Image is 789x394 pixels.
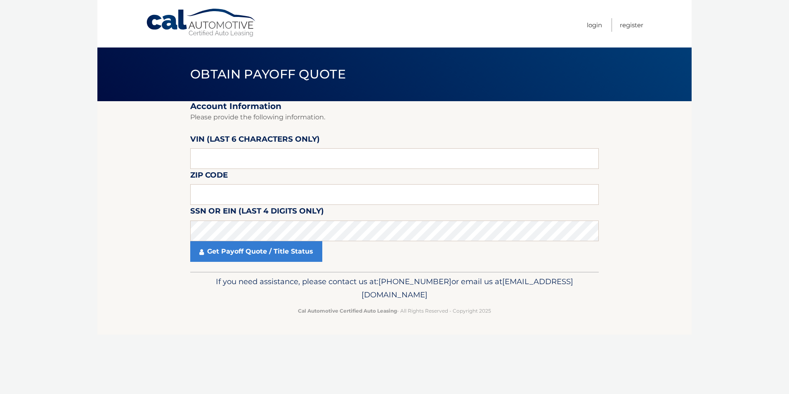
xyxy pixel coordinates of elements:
span: Obtain Payoff Quote [190,66,346,82]
label: SSN or EIN (last 4 digits only) [190,205,324,220]
p: - All Rights Reserved - Copyright 2025 [196,306,593,315]
label: Zip Code [190,169,228,184]
a: Cal Automotive [146,8,257,38]
a: Login [587,18,602,32]
strong: Cal Automotive Certified Auto Leasing [298,308,397,314]
a: Register [620,18,643,32]
span: [PHONE_NUMBER] [378,277,451,286]
label: VIN (last 6 characters only) [190,133,320,148]
a: Get Payoff Quote / Title Status [190,241,322,262]
p: If you need assistance, please contact us at: or email us at [196,275,593,301]
h2: Account Information [190,101,599,112]
p: Please provide the following information. [190,112,599,123]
